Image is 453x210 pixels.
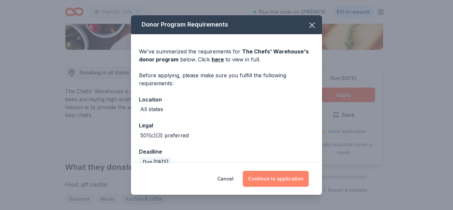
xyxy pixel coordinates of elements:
[139,147,314,156] div: Deadline
[243,171,309,187] button: Continue to application
[140,157,171,167] div: Due [DATE]
[139,71,314,87] div: Before applying, please make sure you fulfill the following requirements:
[212,55,224,63] a: here
[140,131,189,139] div: 501(c)(3) preferred
[131,15,322,34] div: Donor Program Requirements
[139,121,314,130] div: Legal
[139,95,314,104] div: Location
[217,171,233,187] button: Cancel
[140,105,163,113] div: All states
[139,47,314,63] div: We've summarized the requirements for below. Click to view in full.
